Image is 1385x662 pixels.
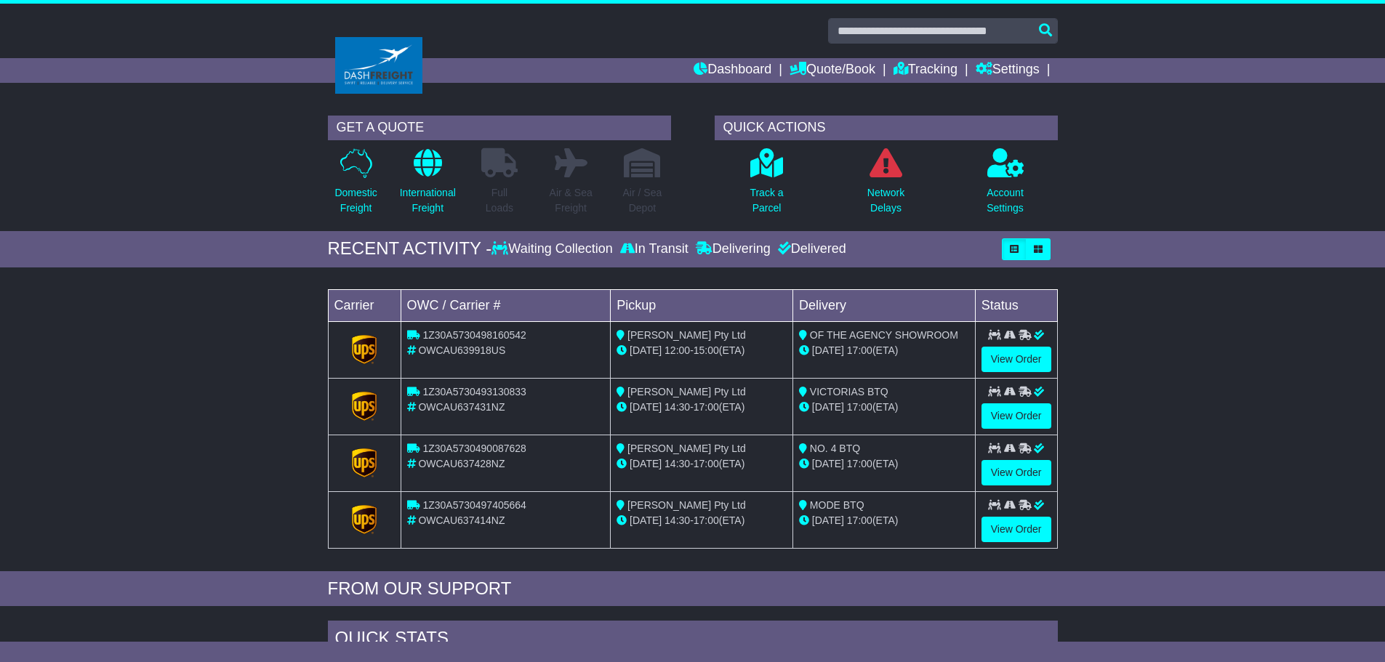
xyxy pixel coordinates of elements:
[630,344,662,356] span: [DATE]
[774,241,846,257] div: Delivered
[694,458,719,469] span: 17:00
[694,58,771,83] a: Dashboard
[715,116,1058,140] div: QUICK ACTIONS
[812,344,844,356] span: [DATE]
[422,386,526,397] span: 1Z30A5730493130833
[352,505,377,534] img: GetCarrierServiceLogo
[422,499,526,511] span: 1Z30A5730497405664
[812,458,844,469] span: [DATE]
[400,185,456,216] p: International Freight
[847,514,872,526] span: 17:00
[352,448,377,477] img: GetCarrierServiceLogo
[617,400,787,415] div: - (ETA)
[627,443,746,454] span: [PERSON_NAME] Pty Ltd
[491,241,616,257] div: Waiting Collection
[630,458,662,469] span: [DATE]
[976,58,1040,83] a: Settings
[328,578,1058,600] div: FROM OUR SUPPORT
[986,148,1024,224] a: AccountSettings
[418,514,505,526] span: OWCAU637414NZ
[617,241,692,257] div: In Transit
[328,621,1058,660] div: Quick Stats
[981,460,1051,485] a: View Order
[617,513,787,528] div: - (ETA)
[750,185,783,216] p: Track a Parcel
[799,343,969,358] div: (ETA)
[799,456,969,472] div: (ETA)
[790,58,875,83] a: Quote/Book
[422,443,526,454] span: 1Z30A5730490087628
[418,458,505,469] span: OWCAU637428NZ
[975,289,1057,321] td: Status
[334,148,377,224] a: DomesticFreight
[812,401,844,413] span: [DATE]
[630,514,662,526] span: [DATE]
[812,514,844,526] span: [DATE]
[810,386,888,397] span: VICTORIAS BTQ
[867,185,904,216] p: Network Delays
[665,514,690,526] span: 14:30
[810,499,864,511] span: MODE BTQ
[847,458,872,469] span: 17:00
[749,148,784,224] a: Track aParcel
[352,392,377,421] img: GetCarrierServiceLogo
[894,58,958,83] a: Tracking
[867,148,905,224] a: NetworkDelays
[847,401,872,413] span: 17:00
[987,185,1024,216] p: Account Settings
[692,241,774,257] div: Delivering
[422,329,526,341] span: 1Z30A5730498160542
[981,347,1051,372] a: View Order
[611,289,793,321] td: Pickup
[799,400,969,415] div: (ETA)
[550,185,593,216] p: Air & Sea Freight
[617,456,787,472] div: - (ETA)
[627,386,746,397] span: [PERSON_NAME] Pty Ltd
[981,517,1051,542] a: View Order
[617,343,787,358] div: - (ETA)
[334,185,377,216] p: Domestic Freight
[810,443,860,454] span: NO. 4 BTQ
[627,329,746,341] span: [PERSON_NAME] Pty Ltd
[328,116,671,140] div: GET A QUOTE
[665,458,690,469] span: 14:30
[694,401,719,413] span: 17:00
[665,344,690,356] span: 12:00
[665,401,690,413] span: 14:30
[799,513,969,528] div: (ETA)
[418,344,505,356] span: OWCAU639918US
[694,344,719,356] span: 15:00
[352,335,377,364] img: GetCarrierServiceLogo
[623,185,662,216] p: Air / Sea Depot
[481,185,518,216] p: Full Loads
[328,238,492,259] div: RECENT ACTIVITY -
[328,289,401,321] td: Carrier
[418,401,505,413] span: OWCAU637431NZ
[810,329,958,341] span: OF THE AGENCY SHOWROOM
[401,289,611,321] td: OWC / Carrier #
[981,403,1051,429] a: View Order
[399,148,457,224] a: InternationalFreight
[847,344,872,356] span: 17:00
[792,289,975,321] td: Delivery
[627,499,746,511] span: [PERSON_NAME] Pty Ltd
[630,401,662,413] span: [DATE]
[694,514,719,526] span: 17:00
